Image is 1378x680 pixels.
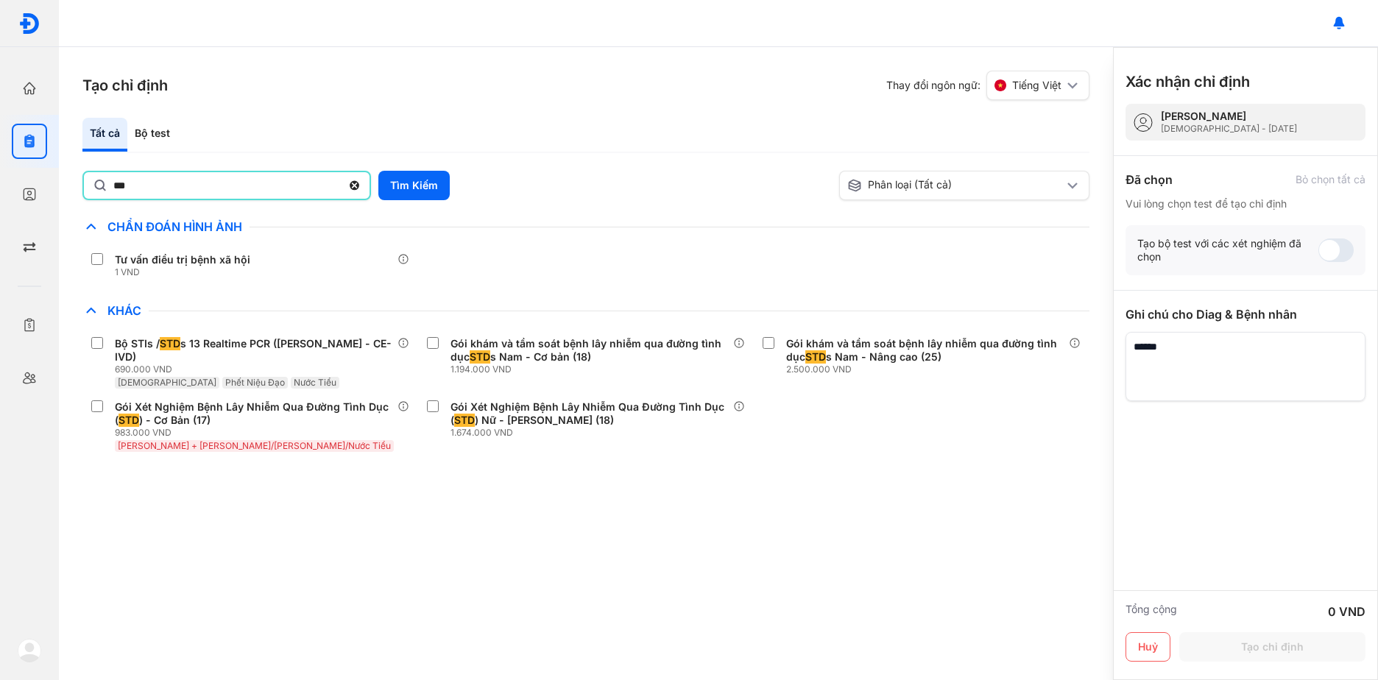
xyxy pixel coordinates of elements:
div: 0 VND [1328,603,1365,620]
div: Phân loại (Tất cả) [847,178,1064,193]
button: Huỷ [1126,632,1170,662]
div: Gói Xét Nghiệm Bệnh Lây Nhiễm Qua Đường Tình Dục ( ) Nữ - [PERSON_NAME] (18) [451,400,727,427]
img: logo [18,639,41,662]
div: Bỏ chọn tất cả [1296,173,1365,186]
div: 1.194.000 VND [451,364,733,375]
div: Tư vấn điều trị bệnh xã hội [115,253,250,266]
span: Phết Niệu Đạo [225,377,285,388]
span: Tiếng Việt [1012,79,1061,92]
span: STD [805,350,826,364]
div: 983.000 VND [115,427,397,439]
div: Gói khám và tầm soát bệnh lây nhiễm qua đường tình dục s Nam - Nâng cao (25) [786,337,1063,364]
div: Gói Xét Nghiệm Bệnh Lây Nhiễm Qua Đường Tình Dục ( ) - Cơ Bản (17) [115,400,392,427]
div: Gói khám và tầm soát bệnh lây nhiễm qua đường tình dục s Nam - Cơ bản (18) [451,337,727,364]
div: Bộ STIs / s 13 Realtime PCR ([PERSON_NAME] - CE-IVD) [115,337,392,364]
span: STD [119,414,139,427]
div: Tổng cộng [1126,603,1177,620]
h3: Tạo chỉ định [82,75,168,96]
button: Tạo chỉ định [1179,632,1365,662]
img: logo [18,13,40,35]
div: 1 VND [115,266,256,278]
span: STD [454,414,475,427]
div: [DEMOGRAPHIC_DATA] - [DATE] [1161,123,1297,135]
span: Chẩn Đoán Hình Ảnh [100,219,250,234]
div: Thay đổi ngôn ngữ: [886,71,1089,100]
div: [PERSON_NAME] [1161,110,1297,123]
div: 1.674.000 VND [451,427,733,439]
span: [DEMOGRAPHIC_DATA] [118,377,216,388]
span: STD [470,350,490,364]
div: Đã chọn [1126,171,1173,188]
div: Ghi chú cho Diag & Bệnh nhân [1126,305,1365,323]
span: Nước Tiểu [294,377,336,388]
div: 690.000 VND [115,364,397,375]
span: STD [160,337,180,350]
span: [PERSON_NAME] + [PERSON_NAME]/[PERSON_NAME]/Nước Tiểu [118,440,391,451]
span: Khác [100,303,149,318]
div: Bộ test [127,118,177,152]
div: Vui lòng chọn test để tạo chỉ định [1126,197,1365,210]
div: 2.500.000 VND [786,364,1069,375]
h3: Xác nhận chỉ định [1126,71,1250,92]
button: Tìm Kiếm [378,171,450,200]
div: Tất cả [82,118,127,152]
div: Tạo bộ test với các xét nghiệm đã chọn [1137,237,1318,263]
